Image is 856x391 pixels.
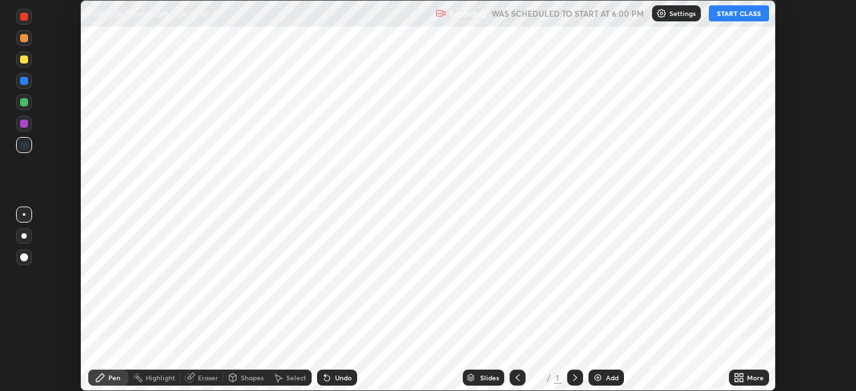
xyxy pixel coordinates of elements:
div: / [547,374,551,382]
div: Slides [480,374,499,381]
div: Eraser [198,374,218,381]
img: add-slide-button [593,372,603,383]
div: More [747,374,764,381]
div: Highlight [146,374,175,381]
div: Select [286,374,306,381]
img: class-settings-icons [656,8,667,19]
div: Pen [108,374,120,381]
div: Add [606,374,619,381]
div: 1 [554,372,562,384]
div: Undo [335,374,352,381]
img: recording.375f2c34.svg [435,8,446,19]
p: Recording [449,9,486,19]
button: START CLASS [709,5,769,21]
p: Settings [669,10,695,17]
p: Aldehyde ketone carboxylic acid [88,8,207,19]
div: 1 [531,374,544,382]
h5: WAS SCHEDULED TO START AT 6:00 PM [492,7,644,19]
div: Shapes [241,374,263,381]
